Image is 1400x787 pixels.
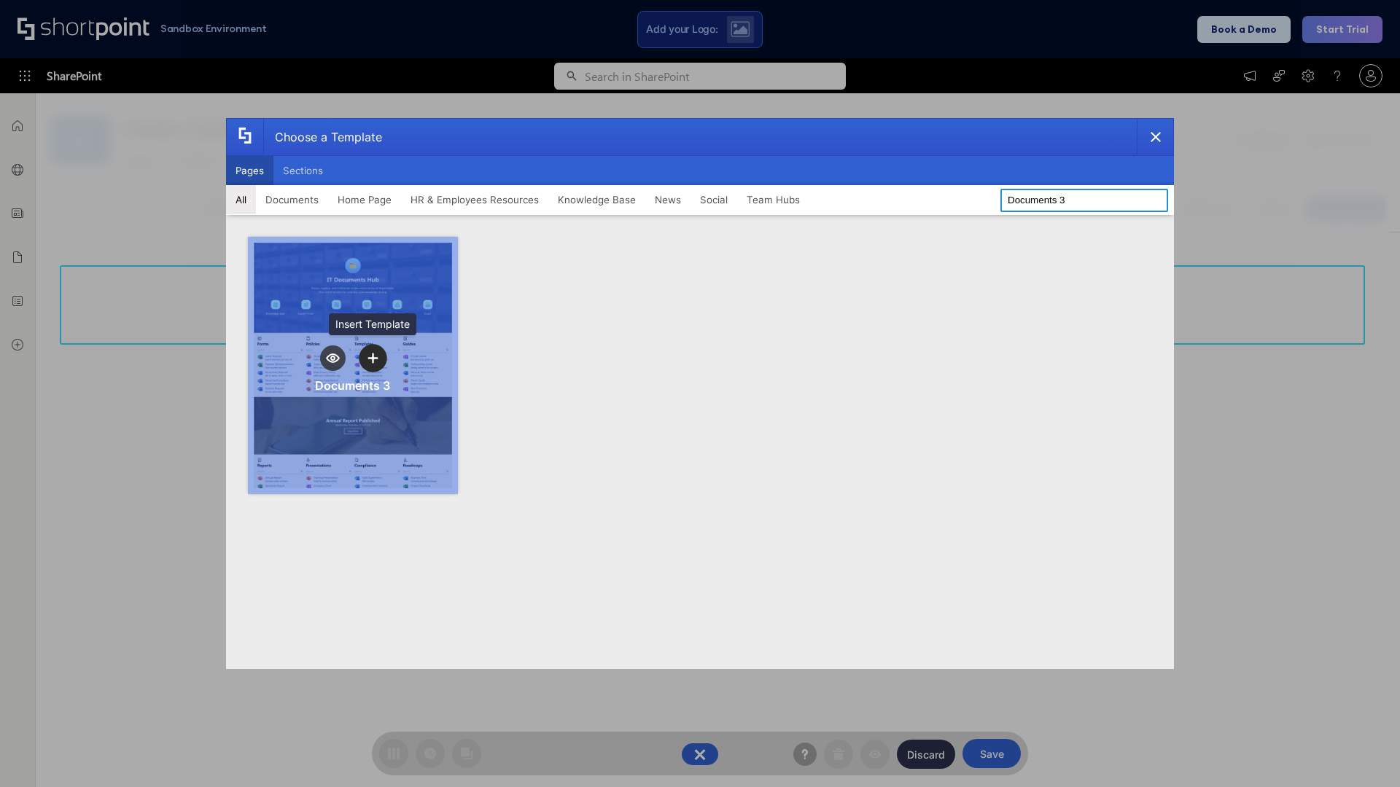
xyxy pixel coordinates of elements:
iframe: Chat Widget [1327,717,1400,787]
button: Knowledge Base [548,185,645,214]
button: Pages [226,156,273,185]
button: Sections [273,156,332,185]
button: Team Hubs [737,185,809,214]
div: Choose a Template [263,119,382,155]
input: Search [1000,189,1168,212]
div: template selector [226,118,1174,669]
button: Social [691,185,737,214]
div: Documents 3 [315,378,390,393]
button: All [226,185,256,214]
button: Home Page [328,185,401,214]
button: Documents [256,185,328,214]
button: HR & Employees Resources [401,185,548,214]
button: News [645,185,691,214]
